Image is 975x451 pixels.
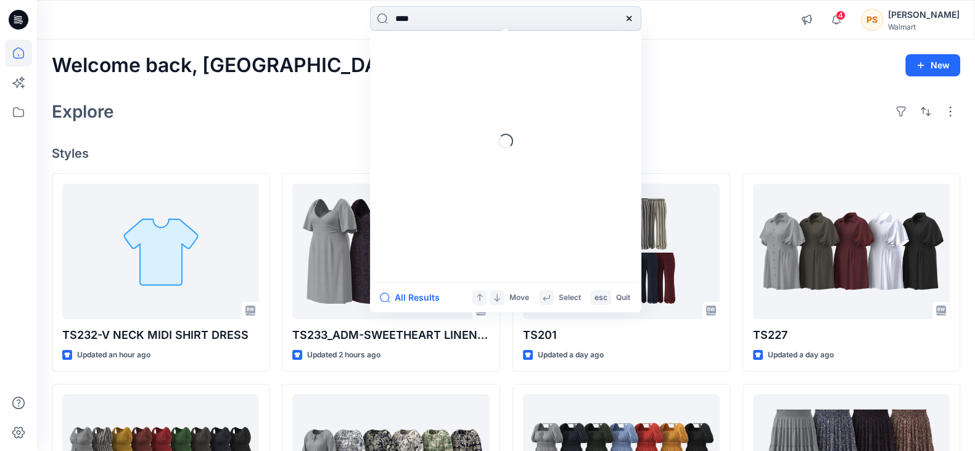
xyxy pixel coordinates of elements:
p: Updated an hour ago [77,349,150,362]
span: 4 [836,10,845,20]
a: TS233_ADM-SWEETHEART LINEN DRESS- (22-06-25) 1X [292,184,489,319]
p: Select [559,291,581,304]
h2: Explore [52,102,114,121]
div: PS [861,9,883,31]
p: Updated a day ago [538,349,604,362]
h2: Welcome back, [GEOGRAPHIC_DATA] [52,54,409,77]
p: Updated a day ago [768,349,834,362]
p: esc [594,291,607,304]
p: Move [509,291,529,304]
button: All Results [380,290,448,305]
div: [PERSON_NAME] [888,7,960,22]
p: TS227 [753,327,950,344]
a: TS232-V NECK MIDI SHIRT DRESS [62,184,259,319]
p: Quit [616,291,630,304]
p: TS201 [523,327,720,344]
a: TS227 [753,184,950,319]
p: TS233_ADM-SWEETHEART LINEN DRESS- ([DATE]) 1X [292,327,489,344]
h4: Styles [52,146,960,161]
p: TS232-V NECK MIDI SHIRT DRESS [62,327,259,344]
div: Walmart [888,22,960,31]
button: New [905,54,960,76]
p: Updated 2 hours ago [307,349,381,362]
